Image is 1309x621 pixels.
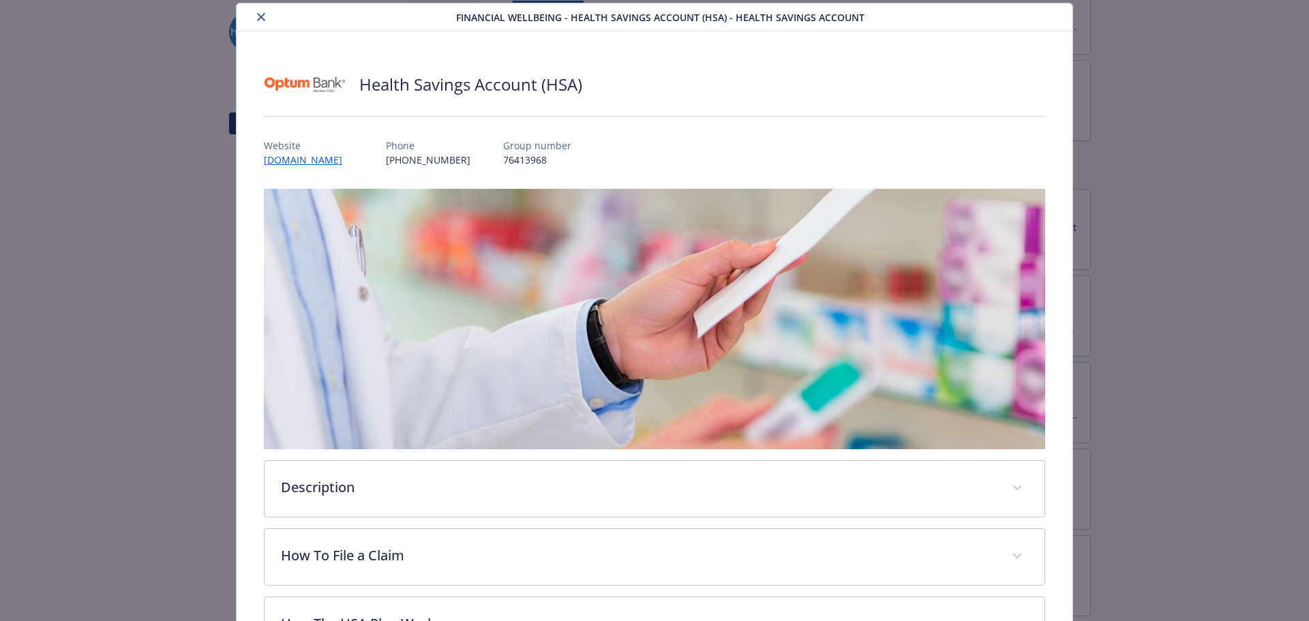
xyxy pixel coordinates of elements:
img: banner [264,189,1046,449]
p: Group number [503,138,571,153]
h2: Health Savings Account (HSA) [359,73,582,96]
p: How To File a Claim [281,545,996,566]
img: Optum Bank [264,64,346,105]
a: [DOMAIN_NAME] [264,153,353,166]
p: Website [264,138,353,153]
div: Description [265,461,1045,517]
p: [PHONE_NUMBER] [386,153,470,167]
div: How To File a Claim [265,529,1045,585]
p: Phone [386,138,470,153]
span: Financial Wellbeing - Health Savings Account (HSA) - Health Savings Account [456,10,864,25]
button: close [253,9,269,25]
p: Description [281,477,996,498]
p: 76413968 [503,153,571,167]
